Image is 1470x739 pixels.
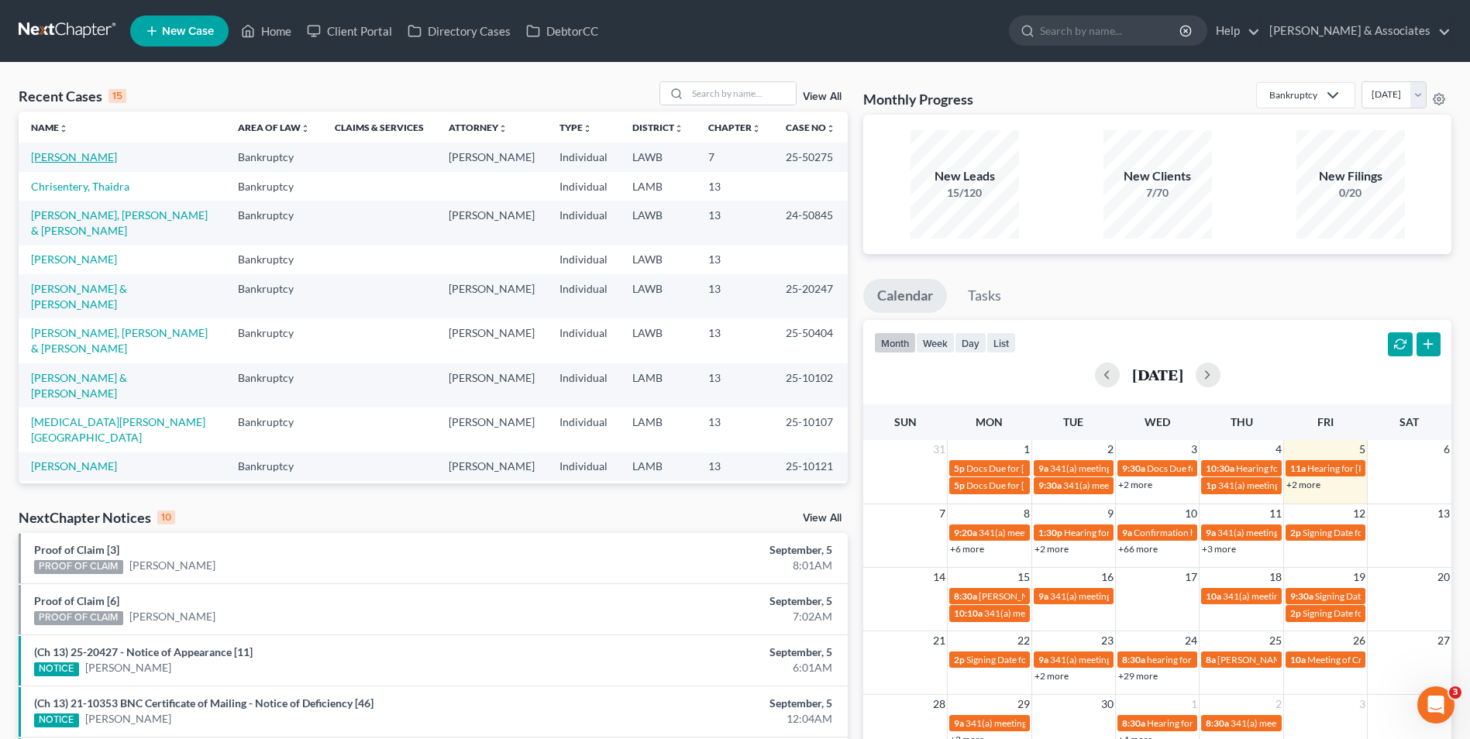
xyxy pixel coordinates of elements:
[225,407,322,452] td: Bankruptcy
[931,695,947,713] span: 28
[620,143,696,171] td: LAWB
[894,415,917,428] span: Sun
[1399,415,1419,428] span: Sat
[1134,527,1310,538] span: Confirmation hearing for [PERSON_NAME]
[1218,479,1442,491] span: 341(a) meeting for [PERSON_NAME] [PERSON_NAME]
[1358,695,1367,713] span: 3
[34,662,79,676] div: NOTICE
[31,180,129,193] a: Chrisentery, Thaidra
[233,17,299,45] a: Home
[1016,695,1031,713] span: 29
[34,543,119,556] a: Proof of Claim [3]
[1231,717,1380,729] span: 341(a) meeting for [PERSON_NAME]
[966,654,1196,665] span: Signing Date for [PERSON_NAME] and [PERSON_NAME]
[1189,695,1199,713] span: 1
[773,407,848,452] td: 25-10107
[966,479,1094,491] span: Docs Due for [PERSON_NAME]
[773,143,848,171] td: 25-50275
[620,172,696,201] td: LAMB
[1351,568,1367,586] span: 19
[547,481,620,525] td: Individual
[863,90,973,108] h3: Monthly Progress
[1064,527,1185,538] span: Hearing for [PERSON_NAME]
[954,717,964,729] span: 9a
[225,172,322,201] td: Bankruptcy
[436,318,547,363] td: [PERSON_NAME]
[436,363,547,407] td: [PERSON_NAME]
[34,594,119,607] a: Proof of Claim [6]
[696,143,773,171] td: 7
[1290,607,1301,619] span: 2p
[1189,440,1199,459] span: 3
[34,560,123,574] div: PROOF OF CLAIM
[1038,479,1062,491] span: 9:30a
[954,654,965,665] span: 2p
[225,363,322,407] td: Bankruptcy
[620,274,696,318] td: LAWB
[1147,462,1322,474] span: Docs Due for [US_STATE][PERSON_NAME]
[436,201,547,245] td: [PERSON_NAME]
[436,143,547,171] td: [PERSON_NAME]
[1038,527,1062,538] span: 1:30p
[436,481,547,525] td: [PERSON_NAME]
[911,185,1019,201] div: 15/120
[1442,440,1451,459] span: 6
[931,568,947,586] span: 14
[1100,631,1115,650] span: 23
[436,274,547,318] td: [PERSON_NAME]
[954,607,983,619] span: 10:10a
[19,508,175,527] div: NextChapter Notices
[954,590,977,602] span: 8:30a
[1147,654,1266,665] span: hearing for [PERSON_NAME]
[1038,462,1048,474] span: 9a
[129,609,215,624] a: [PERSON_NAME]
[1122,654,1145,665] span: 8:30a
[1103,185,1212,201] div: 7/70
[547,143,620,171] td: Individual
[966,462,1094,474] span: Docs Due for [PERSON_NAME]
[547,452,620,481] td: Individual
[436,407,547,452] td: [PERSON_NAME]
[1290,654,1306,665] span: 10a
[1050,462,1200,474] span: 341(a) meeting for [PERSON_NAME]
[1035,670,1069,682] a: +2 more
[85,711,171,727] a: [PERSON_NAME]
[577,644,832,660] div: September, 5
[1035,543,1069,555] a: +2 more
[1307,462,1428,474] span: Hearing for [PERSON_NAME]
[1145,415,1170,428] span: Wed
[1290,590,1313,602] span: 9:30a
[31,415,205,444] a: [MEDICAL_DATA][PERSON_NAME][GEOGRAPHIC_DATA]
[225,246,322,274] td: Bankruptcy
[1436,568,1451,586] span: 20
[1147,717,1350,729] span: Hearing for [PERSON_NAME] & [PERSON_NAME]
[696,201,773,245] td: 13
[225,481,322,525] td: Bankruptcy
[577,609,832,624] div: 7:02AM
[979,590,1052,602] span: [PERSON_NAME]
[1217,654,1331,665] span: [PERSON_NAME] - Criminal
[620,452,696,481] td: LAMB
[238,122,310,133] a: Area of Lawunfold_more
[916,332,955,353] button: week
[1063,479,1213,491] span: 341(a) meeting for [PERSON_NAME]
[632,122,683,133] a: Districtunfold_more
[1202,543,1236,555] a: +3 more
[19,87,126,105] div: Recent Cases
[498,124,508,133] i: unfold_more
[1016,631,1031,650] span: 22
[322,112,436,143] th: Claims & Services
[34,645,253,658] a: (Ch 13) 25-20427 - Notice of Appearance [11]
[85,660,171,675] a: [PERSON_NAME]
[1317,415,1334,428] span: Fri
[577,696,832,711] div: September, 5
[874,332,916,353] button: month
[911,167,1019,185] div: New Leads
[559,122,592,133] a: Typeunfold_more
[34,696,374,710] a: (Ch 13) 21-10353 BNC Certificate of Mailing - Notice of Deficiency [46]
[773,318,848,363] td: 25-50404
[583,124,592,133] i: unfold_more
[1038,654,1048,665] span: 9a
[1262,17,1451,45] a: [PERSON_NAME] & Associates
[577,593,832,609] div: September, 5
